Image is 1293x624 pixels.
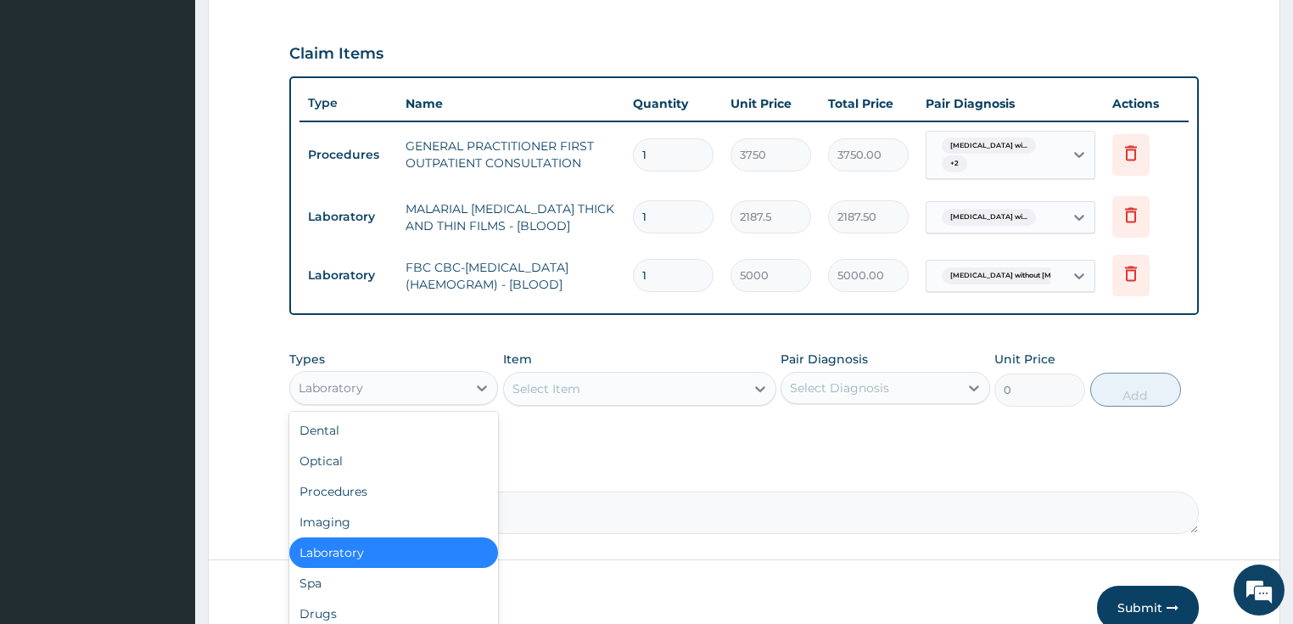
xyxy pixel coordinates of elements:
td: Laboratory [299,260,397,291]
img: d_794563401_company_1708531726252_794563401 [31,85,69,127]
span: We're online! [98,198,234,369]
div: Chat with us now [88,95,285,117]
div: Select Item [512,380,580,397]
div: Procedures [289,476,499,507]
div: Laboratory [289,537,499,568]
td: FBC CBC-[MEDICAL_DATA] (HAEMOGRAM) - [BLOOD] [397,250,625,301]
span: [MEDICAL_DATA] wi... [942,138,1036,155]
th: Type [299,87,397,119]
div: Imaging [289,507,499,537]
span: [MEDICAL_DATA] wi... [942,209,1036,226]
th: Quantity [624,87,722,121]
div: Dental [289,415,499,446]
td: GENERAL PRACTITIONER FIRST OUTPATIENT CONSULTATION [397,129,625,180]
td: Laboratory [299,201,397,233]
div: Spa [289,568,499,599]
span: [MEDICAL_DATA] without [MEDICAL_DATA] [942,267,1113,284]
th: Total Price [820,87,917,121]
div: Optical [289,446,499,476]
label: Pair Diagnosis [781,351,868,368]
td: Procedures [299,139,397,171]
div: Laboratory [299,379,363,396]
th: Unit Price [722,87,820,121]
span: + 2 [942,155,967,172]
label: Item [503,351,532,368]
button: Add [1090,373,1181,407]
label: Comment [289,468,1200,482]
label: Unit Price [994,351,1055,368]
h3: Claim Items [289,45,383,64]
td: MALARIAL [MEDICAL_DATA] THICK AND THIN FILMS - [BLOOD] [397,192,625,243]
th: Pair Diagnosis [917,87,1104,121]
label: Types [289,352,325,367]
th: Name [397,87,625,121]
div: Select Diagnosis [790,379,889,396]
th: Actions [1104,87,1189,121]
textarea: Type your message and hit 'Enter' [8,431,323,491]
div: Minimize live chat window [278,8,319,49]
